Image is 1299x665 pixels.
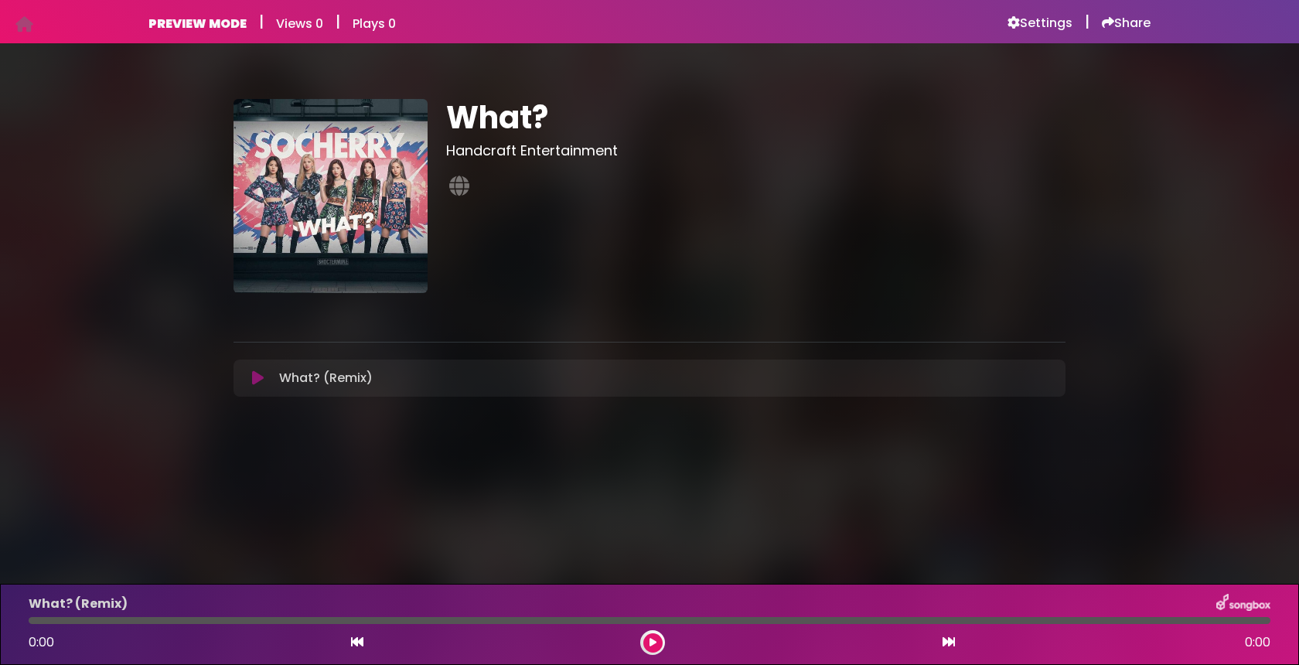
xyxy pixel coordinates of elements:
[234,99,428,293] img: zIoAjpynRSes32RYkkZJ
[1007,15,1072,31] a: Settings
[1102,15,1151,31] a: Share
[279,369,373,387] p: What? (Remix)
[259,12,264,31] h5: |
[446,142,1065,159] h3: Handcraft Entertainment
[446,99,1065,136] h1: What?
[1085,12,1089,31] h5: |
[276,16,323,31] h6: Views 0
[353,16,396,31] h6: Plays 0
[148,16,247,31] h6: PREVIEW MODE
[336,12,340,31] h5: |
